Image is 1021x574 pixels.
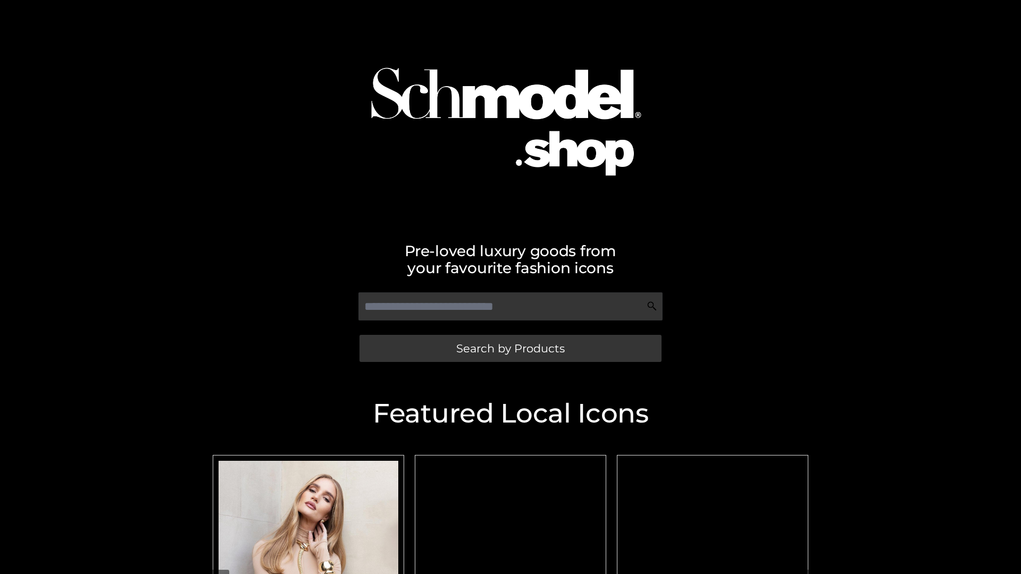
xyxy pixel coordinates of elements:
h2: Pre-loved luxury goods from your favourite fashion icons [207,242,814,276]
a: Search by Products [359,335,662,362]
span: Search by Products [456,343,565,354]
h2: Featured Local Icons​ [207,400,814,427]
img: Search Icon [647,301,657,311]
